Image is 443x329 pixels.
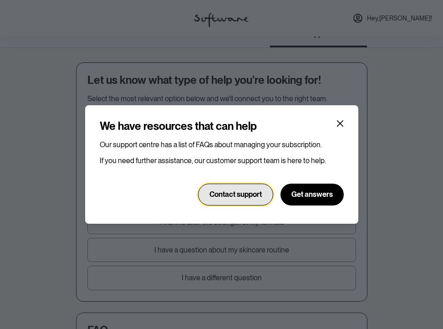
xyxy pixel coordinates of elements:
[198,184,273,206] button: Contact support
[333,116,347,131] button: Close
[100,156,344,165] p: If you need further assistance, our customer support team is here to help.
[291,190,333,199] span: Get answers
[209,190,262,199] span: Contact support
[100,120,257,133] h4: We have resources that can help
[280,184,344,206] button: Get answers
[100,140,344,149] p: Our support centre has a list of FAQs about managing your subscription.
